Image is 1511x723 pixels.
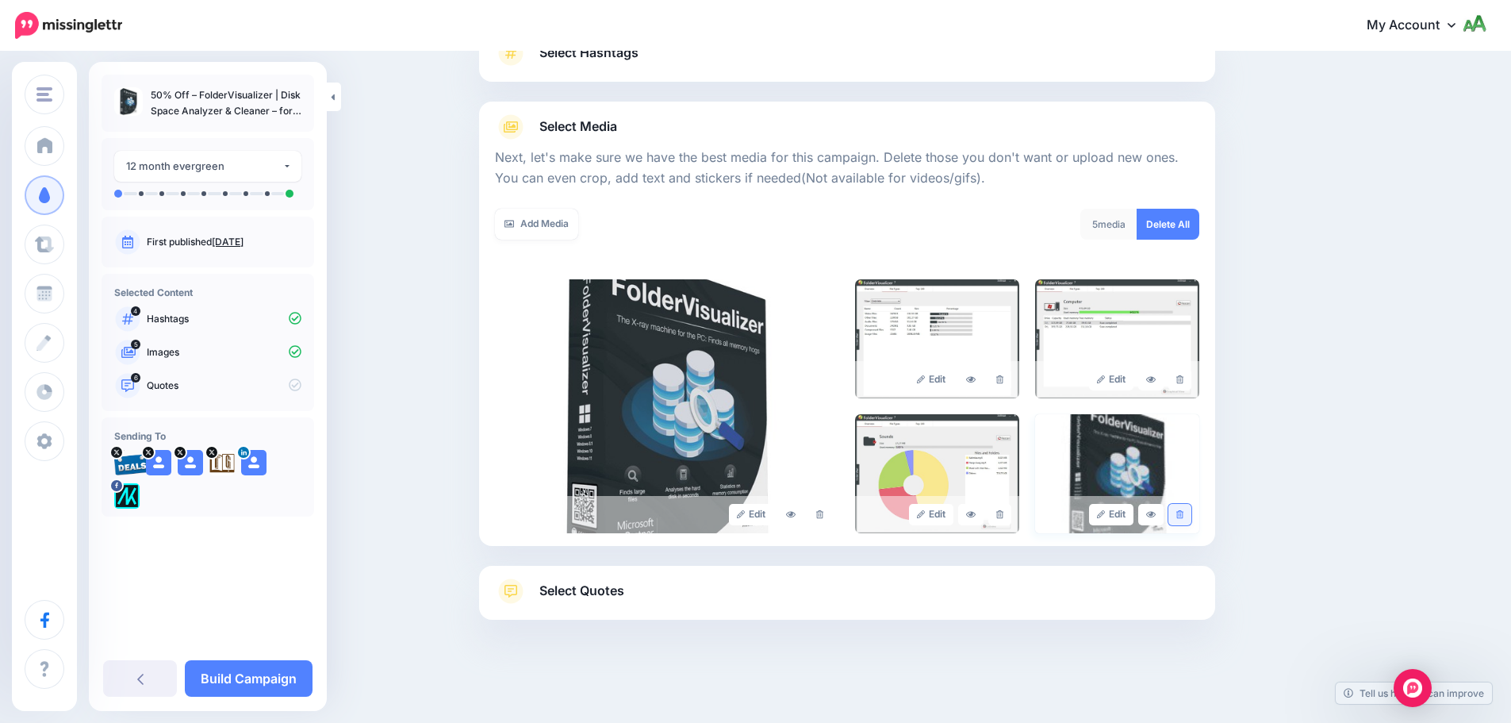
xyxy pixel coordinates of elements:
span: Select Quotes [539,580,624,602]
a: Edit [909,369,954,390]
a: Select Media [495,114,1199,140]
li: A post will be sent on day 180 [244,191,248,196]
p: Hashtags [147,312,301,326]
h4: Sending To [114,430,301,442]
button: 12 month evergreen [114,151,301,182]
div: Open Intercom Messenger [1394,669,1432,707]
li: A post will be sent on day 7 [159,191,164,196]
a: My Account [1351,6,1487,45]
li: A post will be sent on day 30 [201,191,206,196]
span: 4 [131,306,140,316]
span: 6 [131,373,140,383]
li: A post will be sent on day 270 [265,191,270,196]
img: 300371053_782866562685722_1733786435366177641_n-bsa128417.png [114,483,140,509]
img: user_default_image.png [241,450,267,475]
a: Edit [1089,504,1134,525]
p: Quotes [147,379,301,393]
div: media [1080,209,1137,240]
span: 5 [131,340,140,349]
a: [DATE] [212,236,244,248]
li: A post will be sent on day 365 [286,190,293,198]
span: Select Hashtags [539,42,639,63]
p: Images [147,345,301,360]
a: Edit [729,504,774,525]
p: First published [147,235,301,249]
p: Next, let's make sure we have the best media for this campaign. Delete those you don't want or up... [495,148,1199,189]
img: 3a3fa0b3d9d76449dc789eae4ec8929e_large.jpg [1035,279,1199,398]
p: 50% Off – FolderVisualizer | Disk Space Analyzer & Cleaner – for Windows [151,87,301,119]
img: 9e43f6d8ef1ba08afe788c441d0fb7a7_large.jpg [855,279,1019,398]
a: Add Media [495,209,578,240]
li: A post will be sent on day 3 [139,191,144,196]
a: Delete All [1137,209,1199,240]
h4: Selected Content [114,287,301,298]
a: Edit [909,504,954,525]
img: 95cf0fca748e57b5e67bba0a1d8b2b21-27699.png [114,450,149,475]
a: Tell us how we can improve [1336,683,1492,704]
a: Select Hashtags [495,40,1199,82]
img: 3fec803e16c02b2765dc39de25922cf8_large.jpg [855,414,1019,533]
img: 706763ec2d5a1304fb2e26c2083dd67e_thumb.jpg [114,87,143,116]
img: user_default_image.png [146,450,171,475]
li: A post will be sent on day 0 [114,190,122,198]
span: Select Media [539,116,617,137]
a: Edit [1089,369,1134,390]
img: 706763ec2d5a1304fb2e26c2083dd67e_large.jpg [495,279,839,533]
li: A post will be sent on day 14 [181,191,186,196]
img: menu.png [36,87,52,102]
img: agK0rCH6-27705.jpg [209,450,235,475]
img: 86c475643b3ae862462d67a8ef6106a4_large.jpg [1035,414,1199,533]
div: Select Media [495,140,1199,533]
img: user_default_image.png [178,450,203,475]
span: 5 [1092,218,1098,230]
img: Missinglettr [15,12,122,39]
li: A post will be sent on day 90 [223,191,228,196]
a: Select Quotes [495,579,1199,620]
div: 12 month evergreen [126,157,282,175]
